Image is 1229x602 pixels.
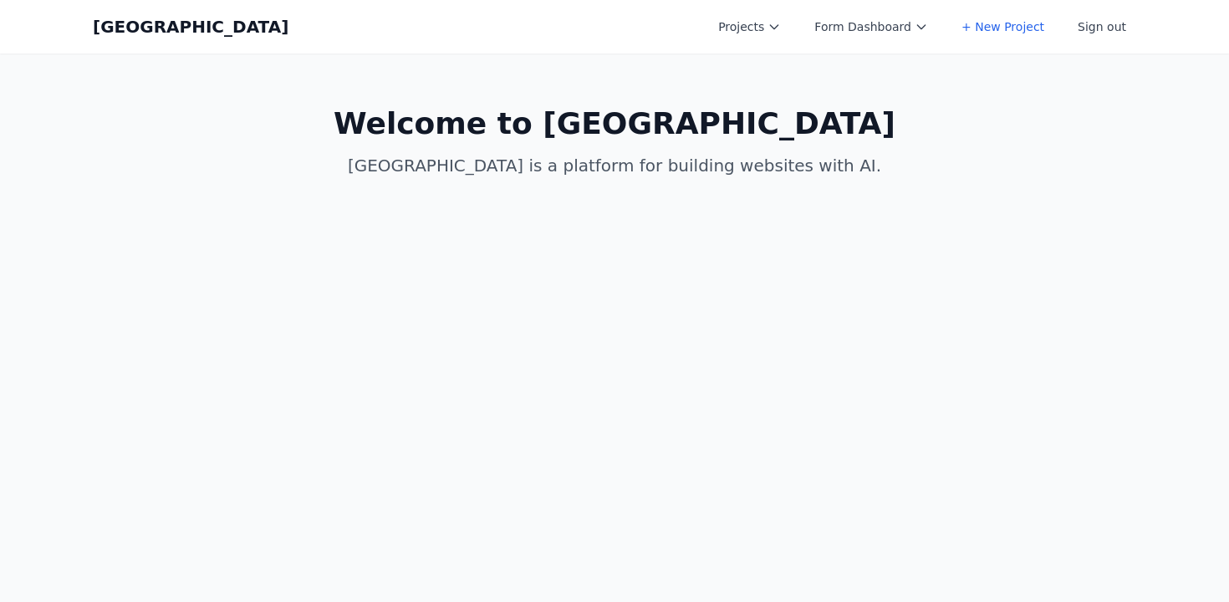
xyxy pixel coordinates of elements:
[293,107,936,140] h1: Welcome to [GEOGRAPHIC_DATA]
[708,12,791,42] button: Projects
[1068,12,1136,42] button: Sign out
[951,12,1054,42] a: + New Project
[93,15,288,38] a: [GEOGRAPHIC_DATA]
[804,12,938,42] button: Form Dashboard
[293,154,936,177] p: [GEOGRAPHIC_DATA] is a platform for building websites with AI.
